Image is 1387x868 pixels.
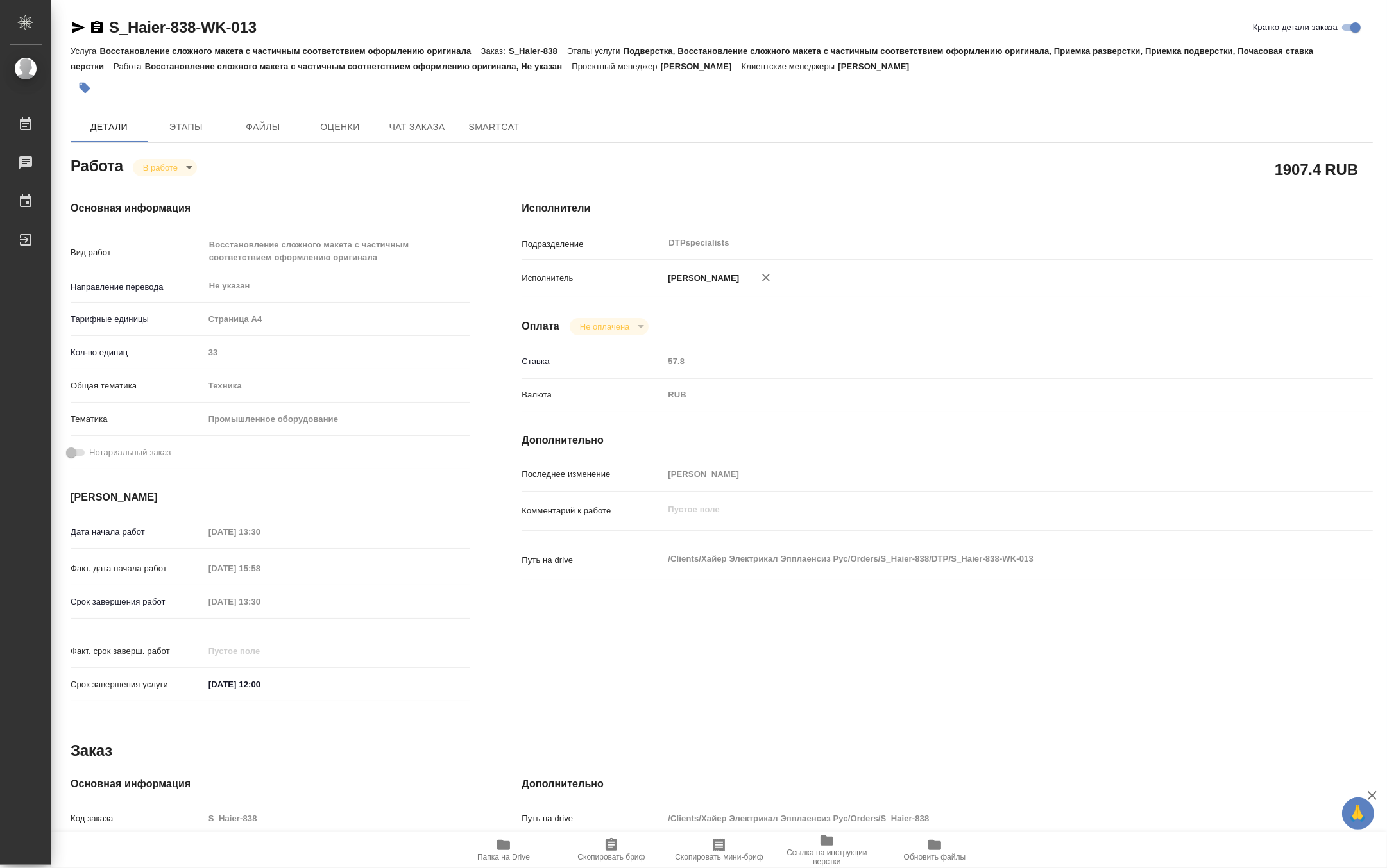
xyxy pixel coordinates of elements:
[89,20,105,35] button: Скопировать ссылку
[663,272,739,285] p: [PERSON_NAME]
[71,413,204,426] p: Тематика
[71,20,86,35] button: Скопировать ссылку для ЯМессенджера
[522,201,1373,216] h4: Исполнители
[881,832,989,868] button: Обновить файлы
[675,853,763,862] span: Скопировать мини-бриф
[139,162,182,173] button: В работе
[71,201,470,216] h4: Основная информация
[71,490,470,505] h4: [PERSON_NAME]
[752,263,780,292] button: Удалить исполнителя
[145,62,572,71] p: Восстановление сложного макета с частичным соответствием оформлению оригинала, Не указан
[522,433,1373,448] h4: Дополнительно
[71,678,204,691] p: Срок завершения услуги
[522,388,663,401] p: Валюта
[232,119,294,135] span: Файлы
[663,352,1302,371] input: Пустое поле
[204,592,316,611] input: Пустое поле
[204,408,471,430] div: Промышленное оборудование
[663,384,1302,406] div: RUB
[109,19,257,36] a: S_Haier-838-WK-013
[1342,797,1374,830] button: 🙏
[155,119,217,135] span: Этапы
[522,238,663,251] p: Подразделение
[204,642,316,660] input: Пустое поле
[71,153,123,176] h2: Работа
[71,346,204,359] p: Кол-во единиц
[71,380,204,392] p: Общая тематика
[204,559,316,578] input: Пустое поле
[71,645,204,658] p: Факт. срок заверш. работ
[450,832,557,868] button: Папка на Drive
[71,596,204,608] p: Срок завершения работ
[204,375,471,397] div: Техника
[114,62,145,71] p: Работа
[522,812,663,825] p: Путь на drive
[71,526,204,538] p: Дата начала работ
[904,853,966,862] span: Обновить файлы
[481,46,509,56] p: Заказ:
[71,313,204,326] p: Тарифные единицы
[567,46,624,56] p: Этапы услуги
[522,468,663,481] p: Последнее изменение
[71,46,99,56] p: Услуга
[781,848,873,866] span: Ссылка на инструкции верстки
[773,832,881,868] button: Ссылка на инструкции верстки
[71,776,470,792] h4: Основная информация
[204,308,471,330] div: Страница А4
[522,554,663,567] p: Путь на drive
[71,740,112,761] h2: Заказ
[71,246,204,259] p: Вид работ
[522,355,663,368] p: Ставка
[99,46,481,56] p: Восстановление сложного макета с частичным соответствием оформлению оригинала
[661,62,742,71] p: [PERSON_NAME]
[570,318,649,335] div: В работе
[71,46,1313,71] p: Подверстка, Восстановление сложного макета с частичным соответствием оформлению оригинала, Приемк...
[577,853,645,862] span: Скопировать бриф
[78,119,140,135] span: Детали
[309,119,371,135] span: Оценки
[838,62,919,71] p: [PERSON_NAME]
[204,809,471,828] input: Пустое поле
[133,159,197,176] div: В работе
[576,321,633,332] button: Не оплачена
[1253,21,1338,34] span: Кратко детали заказа
[522,505,663,517] p: Комментарий к работе
[663,809,1302,828] input: Пустое поле
[522,319,559,334] h4: Оплата
[742,62,838,71] p: Клиентские менеджеры
[71,812,204,825] p: Код заказа
[572,62,660,71] p: Проектный менеджер
[386,119,448,135] span: Чат заказа
[204,522,316,541] input: Пустое поле
[89,446,171,459] span: Нотариальный заказ
[663,465,1302,483] input: Пустое поле
[665,832,773,868] button: Скопировать мини-бриф
[71,281,204,294] p: Направление перевода
[509,46,567,56] p: S_Haier-838
[522,272,663,285] p: Исполнитель
[1347,800,1369,827] span: 🙏
[71,74,99,102] button: Добавить тэг
[463,119,525,135] span: SmartCat
[557,832,665,868] button: Скопировать бриф
[204,675,316,694] input: ✎ Введи что-нибудь
[1275,158,1358,180] h2: 1907.4 RUB
[204,343,471,362] input: Пустое поле
[522,776,1373,792] h4: Дополнительно
[663,548,1302,570] textarea: /Clients/Хайер Электрикал Эпплаенсиз Рус/Orders/S_Haier-838/DTP/S_Haier-838-WK-013
[477,853,530,862] span: Папка на Drive
[71,562,204,575] p: Факт. дата начала работ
